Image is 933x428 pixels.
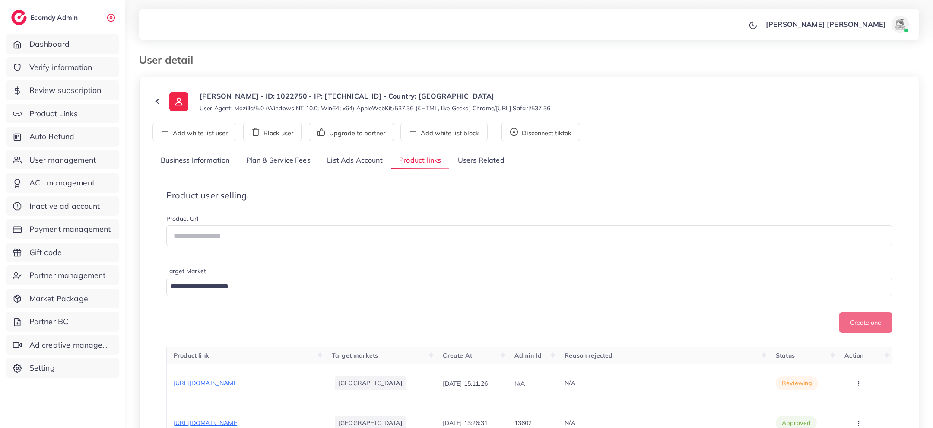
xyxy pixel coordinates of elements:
[29,293,88,304] span: Market Package
[6,265,119,285] a: Partner management
[501,123,580,141] button: Disconnect tiktok
[166,278,892,296] div: Search for option
[152,151,238,170] a: Business Information
[139,54,200,66] h3: User detail
[6,358,119,378] a: Setting
[29,108,78,119] span: Product Links
[6,34,119,54] a: Dashboard
[29,154,96,166] span: User management
[11,10,27,25] img: logo
[174,419,239,427] span: [URL][DOMAIN_NAME]
[168,280,881,294] input: Search for option
[892,16,909,33] img: avatar
[29,38,70,50] span: Dashboard
[200,104,550,112] small: User Agent: Mozilla/5.0 (Windows NT 10.0; Win64; x64) AppleWebKit/537.36 (KHTML, like Gecko) Chro...
[514,378,525,389] p: N/A
[319,151,391,170] a: List Ads Account
[6,312,119,332] a: Partner BC
[152,123,236,141] button: Add white list user
[6,196,119,216] a: Inactive ad account
[30,13,80,22] h2: Ecomdy Admin
[6,127,119,147] a: Auto Refund
[309,123,394,141] button: Upgrade to partner
[6,104,119,124] a: Product Links
[29,62,92,73] span: Verify information
[565,351,612,359] span: Reason rejected
[29,270,106,281] span: Partner management
[400,123,488,141] button: Add white list block
[29,85,102,96] span: Review subscription
[839,312,892,333] button: Create one
[200,91,550,101] p: [PERSON_NAME] - ID: 1022750 - IP: [TECHNICAL_ID] - Country: [GEOGRAPHIC_DATA]
[335,376,406,390] li: [GEOGRAPHIC_DATA]
[6,219,119,239] a: Payment management
[6,57,119,77] a: Verify information
[844,351,863,359] span: Action
[332,351,378,359] span: Target markets
[6,150,119,170] a: User management
[29,131,75,142] span: Auto Refund
[782,418,811,427] span: approved
[169,92,188,111] img: ic-user-info.36bf1079.svg
[514,418,532,428] p: 13602
[391,151,449,170] a: Product links
[29,247,62,258] span: Gift code
[514,351,542,359] span: Admin Id
[166,214,198,223] label: Product Url
[174,351,209,359] span: Product link
[166,267,206,275] label: Target Market
[443,378,487,389] p: [DATE] 15:11:26
[29,224,111,235] span: Payment management
[11,10,80,25] a: logoEcomdy Admin
[29,362,55,374] span: Setting
[29,316,69,327] span: Partner BC
[243,123,302,141] button: Block user
[776,351,795,359] span: Status
[766,19,886,29] p: [PERSON_NAME] [PERSON_NAME]
[29,177,95,188] span: ACL management
[166,190,892,201] h4: Product user selling.
[782,379,812,387] span: reviewing
[6,80,119,100] a: Review subscription
[449,151,512,170] a: Users Related
[565,419,575,427] span: N/A
[29,201,100,212] span: Inactive ad account
[565,379,575,387] span: N/A
[29,339,112,351] span: Ad creative management
[443,351,472,359] span: Create At
[174,379,239,387] span: [URL][DOMAIN_NAME]
[443,418,487,428] p: [DATE] 13:26:31
[761,16,912,33] a: [PERSON_NAME] [PERSON_NAME]avatar
[6,335,119,355] a: Ad creative management
[238,151,319,170] a: Plan & Service Fees
[6,243,119,262] a: Gift code
[6,289,119,309] a: Market Package
[6,173,119,193] a: ACL management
